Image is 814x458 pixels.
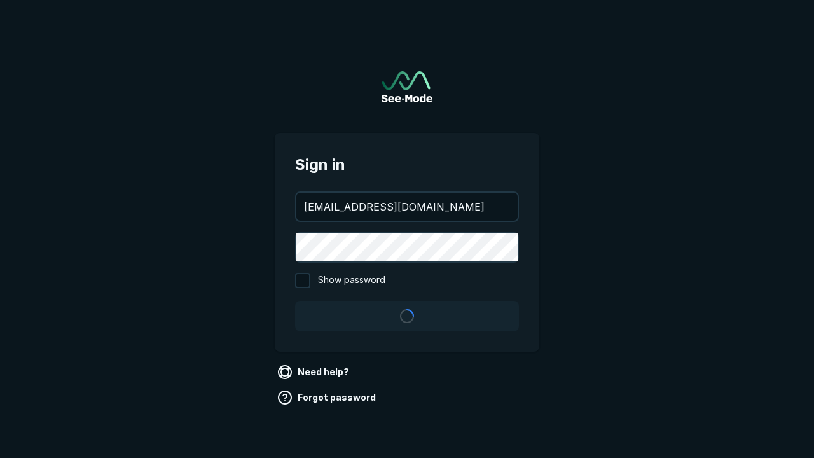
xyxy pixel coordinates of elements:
span: Show password [318,273,385,288]
a: Go to sign in [382,71,432,102]
img: See-Mode Logo [382,71,432,102]
a: Forgot password [275,387,381,408]
a: Need help? [275,362,354,382]
span: Sign in [295,153,519,176]
input: your@email.com [296,193,518,221]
